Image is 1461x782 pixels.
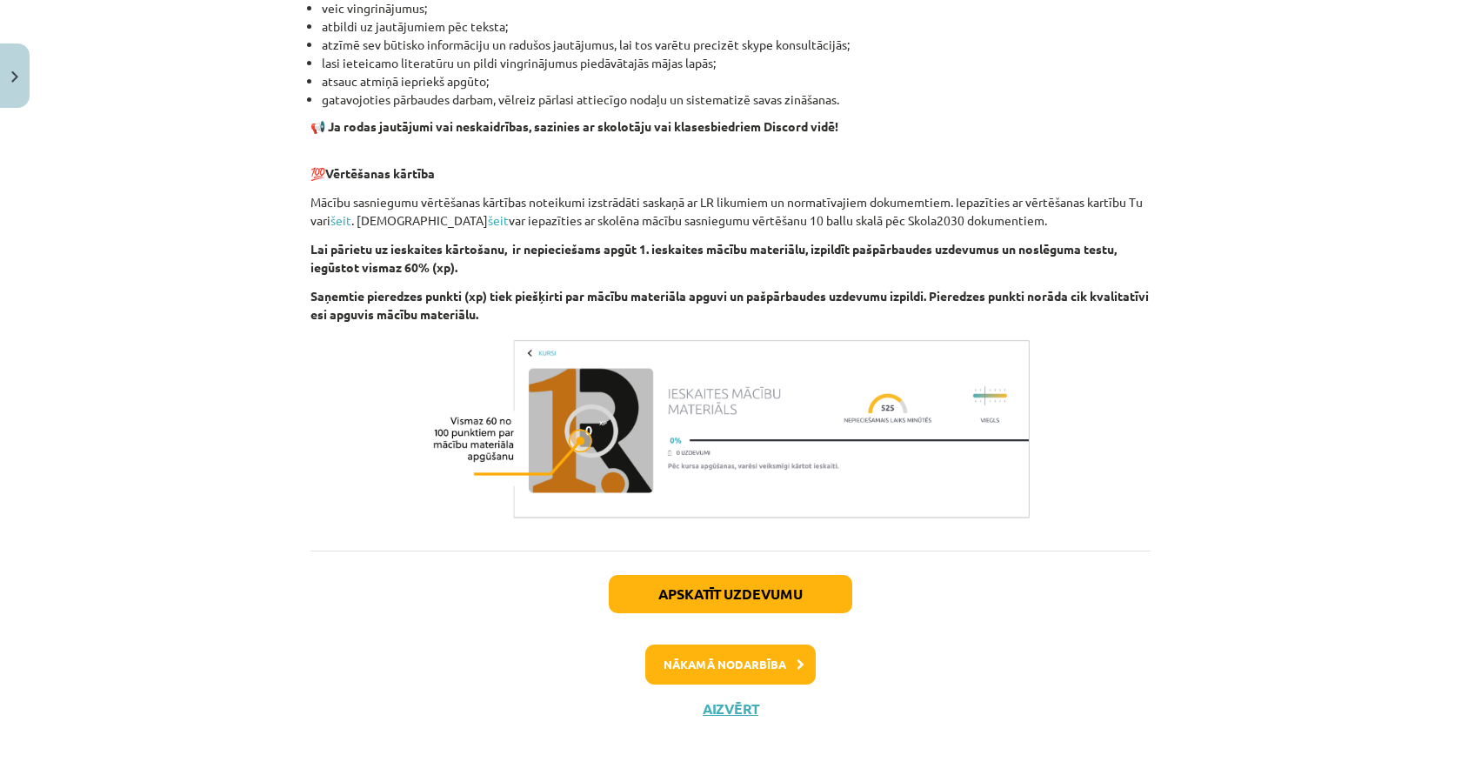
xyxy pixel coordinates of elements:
li: atsauc atmiņā iepriekš apgūto; [322,72,1151,90]
button: Nākamā nodarbība [645,645,816,685]
p: 💯 [310,146,1151,183]
li: lasi ieteicamo literatūru un pildi vingrinājumus piedāvātajās mājas lapās; [322,54,1151,72]
a: šeit [488,212,509,228]
img: icon-close-lesson-0947bae3869378f0d4975bcd49f059093ad1ed9edebbc8119c70593378902aed.svg [11,71,18,83]
b: Lai pārietu uz ieskaites kārtošanu, ir nepieciešams apgūt 1. ieskaites mācību materiālu, izpildīt... [310,241,1117,275]
b: Saņemtie pieredzes punkti (xp) tiek piešķirti par mācību materiāla apguvi un pašpārbaudes uzdevum... [310,288,1149,322]
b: Vērtēšanas kārtība [325,165,435,181]
button: Apskatīt uzdevumu [609,575,852,613]
strong: 📢 Ja rodas jautājumi vai neskaidrības, sazinies ar skolotāju vai klasesbiedriem Discord vidē! [310,118,838,134]
a: šeit [330,212,351,228]
li: atbildi uz jautājumiem pēc teksta; [322,17,1151,36]
li: gatavojoties pārbaudes darbam, vēlreiz pārlasi attiecīgo nodaļu un sistematizē savas zināšanas. [322,90,1151,109]
p: Mācību sasniegumu vērtēšanas kārtības noteikumi izstrādāti saskaņā ar LR likumiem un normatīvajie... [310,193,1151,230]
li: atzīmē sev būtisko informāciju un radušos jautājumus, lai tos varētu precizēt skype konsultācijās; [322,36,1151,54]
button: Aizvērt [697,700,764,718]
